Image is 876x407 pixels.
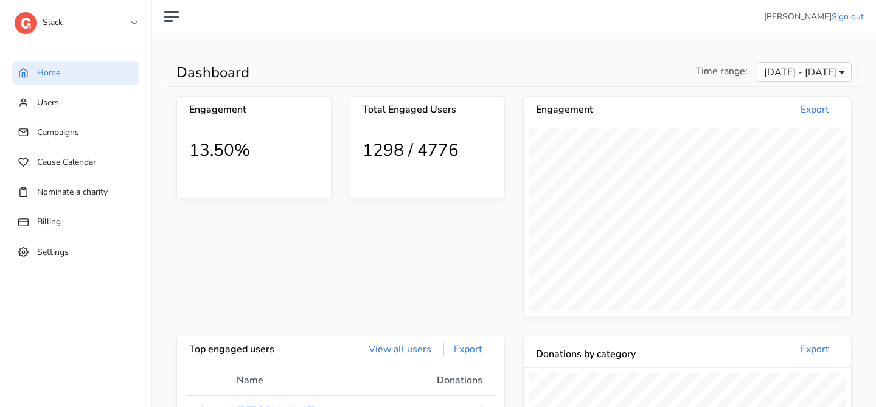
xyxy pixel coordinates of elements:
[15,12,36,34] img: logo-dashboard-4662da770dd4bea1a8774357aa970c5cb092b4650ab114813ae74da458e76571.svg
[764,10,864,23] li: [PERSON_NAME]
[37,97,59,108] span: Users
[536,104,687,116] h5: Engagement
[12,150,139,174] a: Cause Calendar
[363,104,492,116] h5: Total Engaged Users
[791,103,839,116] a: Export
[386,373,495,395] th: Donations
[791,343,839,356] a: Export
[37,216,61,228] span: Billing
[363,141,492,161] h1: 1298 / 4776
[764,65,836,80] span: [DATE] - [DATE]
[695,64,748,78] span: Time range:
[12,120,139,144] a: Campaigns
[12,180,139,204] a: Nominate a charity
[37,127,79,138] span: Campaigns
[189,344,341,355] h5: Top engaged users
[12,210,139,234] a: Billing
[229,373,385,395] th: Name
[12,61,139,85] a: Home
[189,141,319,161] h1: 13.50%
[176,64,505,82] h1: Dashboard
[536,349,687,360] h5: Donations by category
[15,9,136,30] a: Slack
[12,91,139,114] a: Users
[37,156,96,168] span: Cause Calendar
[12,240,139,264] a: Settings
[443,343,492,356] a: Export
[37,246,69,257] span: Settings
[37,67,60,78] span: Home
[189,104,254,116] h5: Engagement
[359,343,441,356] a: View all users
[832,11,864,23] a: Sign out
[37,186,108,198] span: Nominate a charity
